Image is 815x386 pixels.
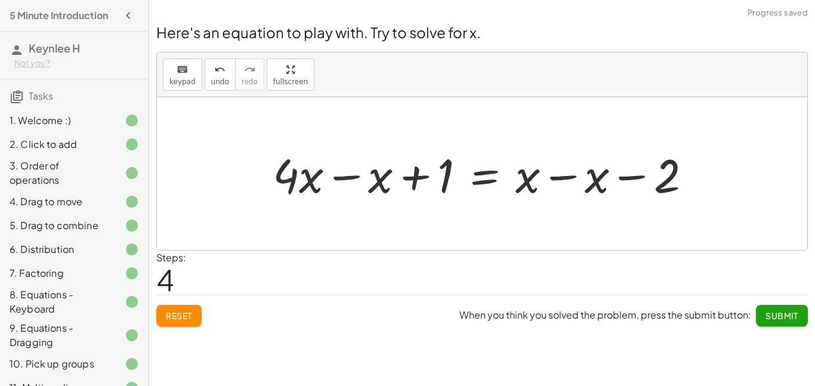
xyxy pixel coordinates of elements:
[125,218,139,233] i: Task finished.
[10,288,106,316] div: 8. Equations - Keyboard
[14,57,139,69] div: Not you?
[125,194,139,209] i: Task finished.
[156,305,202,326] button: Reset
[10,218,106,233] div: 5. Drag to combine
[10,242,106,257] div: 6. Distribution
[29,41,80,55] span: Keynlee H
[10,8,108,23] h4: 5 Minute Introduction
[156,261,174,298] span: 4
[125,266,139,280] i: Task finished.
[29,89,53,102] span: Tasks
[125,295,139,309] i: Task finished.
[125,137,139,152] i: Task finished.
[10,321,106,350] div: 9. Equations - Dragging
[205,58,236,91] button: undoundo
[748,7,808,19] span: Progress saved
[125,328,139,342] i: Task finished.
[10,194,106,209] div: 4. Drag to move
[242,78,258,86] span: redo
[459,308,751,321] span: When you think you solved the problem, press the submit button:
[756,305,808,326] button: Submit
[10,266,106,280] div: 7. Factoring
[273,78,308,86] span: fullscreen
[267,58,314,91] button: fullscreen
[10,137,106,152] div: 2. Click to add
[177,63,188,77] i: keyboard
[235,58,264,91] button: redoredo
[125,113,139,128] i: Task finished.
[244,63,255,77] i: redo
[214,63,226,77] i: undo
[156,23,481,41] span: Here's an equation to play with. Try to solve for x.
[163,58,202,91] button: keyboardkeypad
[10,113,106,128] div: 1. Welcome :)
[125,166,139,180] i: Task finished.
[10,159,106,187] div: 3. Order of operations
[10,357,106,371] div: 10. Pick up groups
[765,310,798,321] span: Submit
[166,310,192,321] span: Reset
[156,251,186,264] label: Steps:
[169,78,196,86] span: keypad
[211,78,229,86] span: undo
[125,357,139,371] i: Task finished.
[125,242,139,257] i: Task finished.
